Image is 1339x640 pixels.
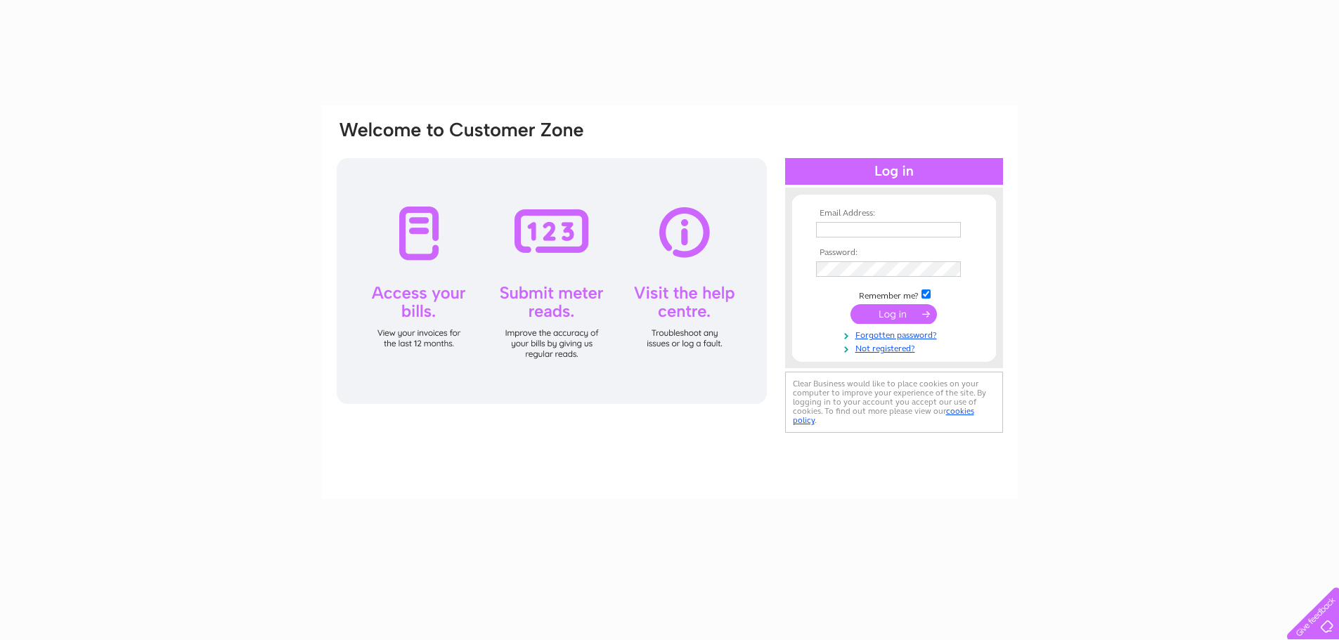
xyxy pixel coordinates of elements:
td: Remember me? [813,287,976,301]
th: Email Address: [813,209,976,218]
th: Password: [813,248,976,258]
div: Clear Business would like to place cookies on your computer to improve your experience of the sit... [785,372,1003,433]
a: cookies policy [793,406,974,425]
a: Not registered? [816,341,976,354]
input: Submit [850,304,937,324]
a: Forgotten password? [816,327,976,341]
